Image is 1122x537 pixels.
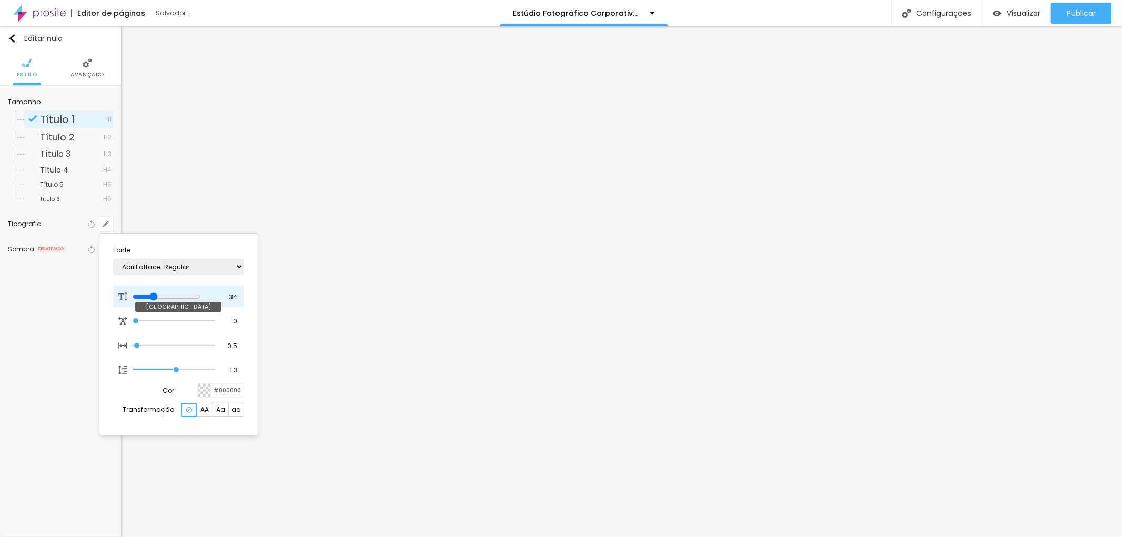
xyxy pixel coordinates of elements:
[200,405,209,414] font: AA
[113,246,130,255] font: Fonte
[186,407,192,413] img: Ícone
[118,341,128,350] img: Tamanho da fonte do ícone
[118,366,128,375] img: Espaçamento entre linhas de ícones
[123,405,174,414] font: Transformação
[118,316,128,326] img: Espaçamento entre letras de ícones
[118,292,128,301] img: Tamanho da fonte do ícone
[163,386,174,395] font: Cor
[231,405,241,414] font: aa
[216,405,225,414] font: Aa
